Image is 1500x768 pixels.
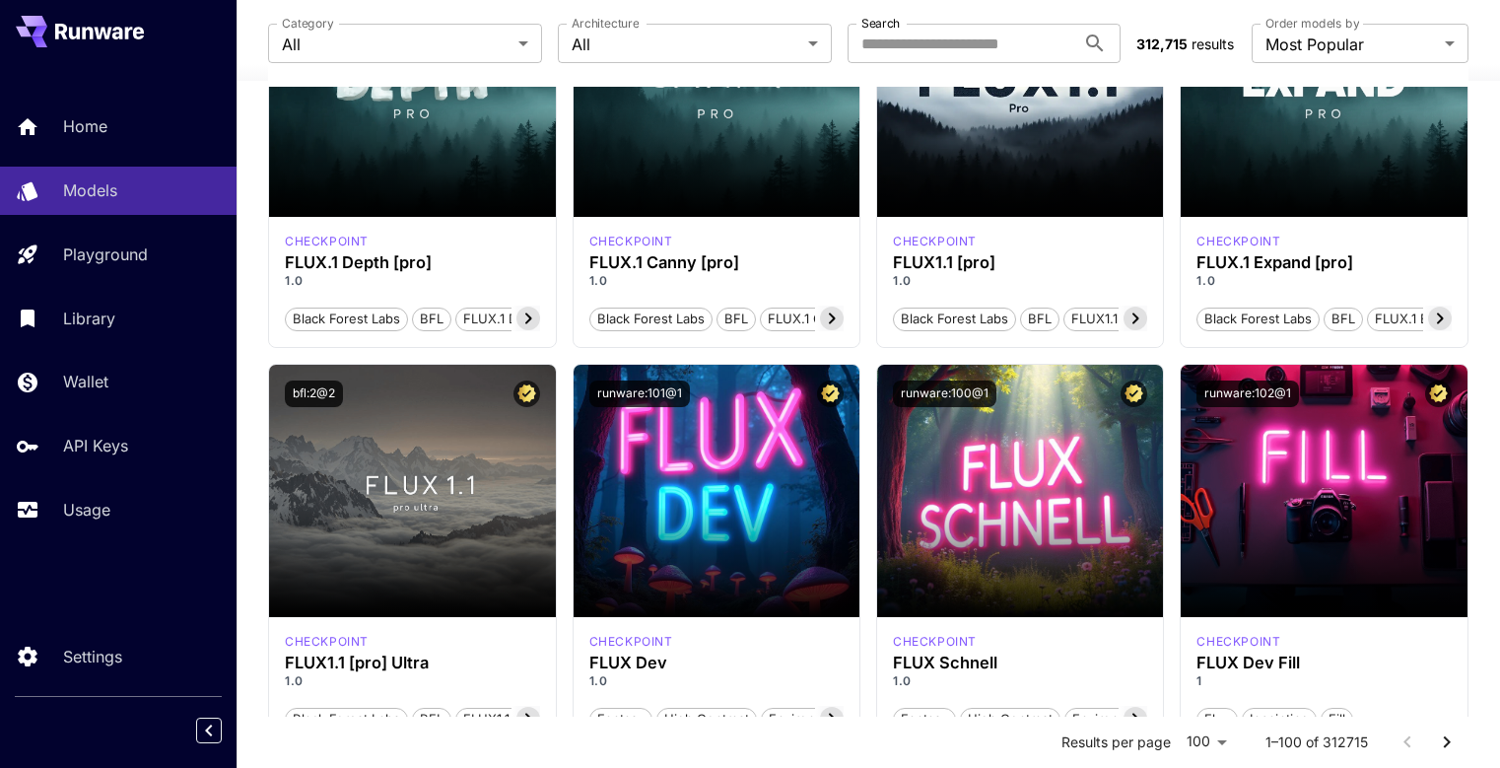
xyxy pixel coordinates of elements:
span: Flux [1197,710,1237,730]
span: All [282,33,511,56]
p: checkpoint [589,633,673,651]
span: BFL [717,310,755,329]
p: Wallet [63,370,108,393]
span: Inpainting [1243,710,1316,730]
div: fluxpro [893,233,977,250]
p: checkpoint [893,633,977,651]
button: FLUX1.1 [pro] [1063,306,1160,331]
div: FLUX.1 S [893,633,977,651]
span: Black Forest Labs [286,310,407,329]
button: BFL [1020,306,1059,331]
p: 1.0 [589,672,844,690]
p: Results per page [1061,733,1171,752]
p: Library [63,307,115,330]
p: checkpoint [1196,233,1280,250]
span: BFL [413,310,450,329]
button: Environment [1064,706,1157,732]
label: Order models by [1265,15,1359,32]
p: checkpoint [893,233,977,250]
p: checkpoint [285,233,369,250]
div: fluxultra [285,633,369,651]
span: BFL [1325,310,1362,329]
h3: FLUX1.1 [pro] Ultra [285,654,539,672]
button: High Contrast [960,706,1060,732]
button: BFL [1324,306,1363,331]
button: FLUX.1 Canny [pro] [760,306,895,331]
button: Environment [761,706,853,732]
p: checkpoint [1196,633,1280,651]
label: Category [282,15,334,32]
span: FLUX.1 Canny [pro] [761,310,894,329]
span: High Contrast [657,710,756,730]
button: runware:100@1 [893,381,996,407]
span: Black Forest Labs [894,310,1015,329]
h3: FLUX.1 Expand [pro] [1196,253,1451,272]
p: 1.0 [893,672,1147,690]
button: Certified Model – Vetted for best performance and includes a commercial license. [1121,381,1147,407]
h3: FLUX.1 Canny [pro] [589,253,844,272]
div: FLUX.1 D [1196,633,1280,651]
button: runware:101@1 [589,381,690,407]
button: Black Forest Labs [893,306,1016,331]
button: FLUX.1 Depth [pro] [455,306,587,331]
span: All [572,33,800,56]
button: Go to next page [1427,723,1466,762]
p: checkpoint [589,233,673,250]
span: Fantasy [894,710,955,730]
span: Most Popular [1265,33,1437,56]
p: 1.0 [285,272,539,290]
button: Certified Model – Vetted for best performance and includes a commercial license. [1425,381,1452,407]
div: fluxpro [1196,233,1280,250]
button: Flux [1196,706,1238,732]
h3: FLUX Dev [589,654,844,672]
span: results [1192,35,1234,52]
div: FLUX.1 D [589,633,673,651]
button: Fantasy [589,706,652,732]
span: Black Forest Labs [590,310,712,329]
p: 1.0 [589,272,844,290]
span: BFL [413,710,450,730]
h3: FLUX.1 Depth [pro] [285,253,539,272]
button: Black Forest Labs [589,306,713,331]
span: Environment [1065,710,1156,730]
button: BFL [412,706,451,732]
span: Fantasy [590,710,651,730]
h3: FLUX Dev Fill [1196,654,1451,672]
span: Environment [762,710,852,730]
button: Certified Model – Vetted for best performance and includes a commercial license. [513,381,540,407]
span: Fill [1322,710,1352,730]
div: FLUX1.1 [pro] [893,253,1147,272]
button: bfl:2@2 [285,381,343,407]
p: 1 [1196,672,1451,690]
p: Home [63,114,107,138]
span: FLUX.1 Depth [pro] [456,310,586,329]
button: BFL [716,306,756,331]
p: 1.0 [285,672,539,690]
span: FLUX1.1 [pro] Ultra [456,710,583,730]
h3: FLUX Schnell [893,654,1147,672]
span: 312,715 [1136,35,1188,52]
button: Certified Model – Vetted for best performance and includes a commercial license. [817,381,844,407]
button: Inpainting [1242,706,1317,732]
span: Black Forest Labs [1197,310,1319,329]
button: Black Forest Labs [285,306,408,331]
div: Collapse sidebar [211,713,237,748]
p: Playground [63,243,148,266]
button: Fill [1321,706,1353,732]
span: High Contrast [961,710,1059,730]
button: runware:102@1 [1196,381,1299,407]
button: FLUX1.1 [pro] Ultra [455,706,584,732]
span: FLUX1.1 [pro] [1064,310,1159,329]
p: Usage [63,498,110,522]
span: Black Forest Labs [286,710,407,730]
label: Search [861,15,900,32]
button: Black Forest Labs [1196,306,1320,331]
p: 1.0 [1196,272,1451,290]
p: 1–100 of 312715 [1265,733,1368,752]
